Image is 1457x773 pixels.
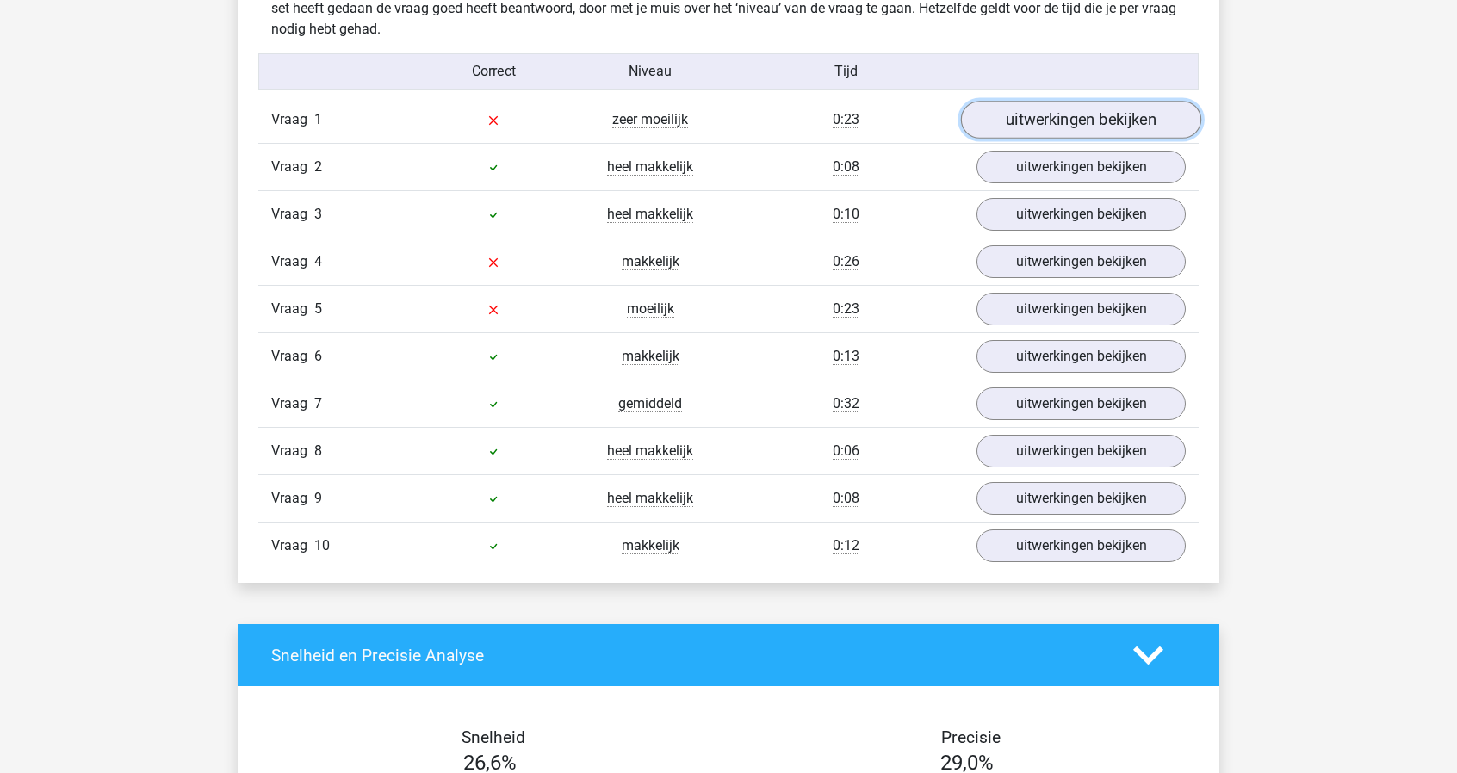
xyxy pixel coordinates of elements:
[607,206,693,223] span: heel makkelijk
[833,300,859,318] span: 0:23
[314,300,322,317] span: 5
[833,348,859,365] span: 0:13
[314,348,322,364] span: 6
[314,442,322,459] span: 8
[271,204,314,225] span: Vraag
[607,158,693,176] span: heel makkelijk
[271,441,314,461] span: Vraag
[271,727,716,747] h4: Snelheid
[976,387,1186,420] a: uitwerkingen bekijken
[833,158,859,176] span: 0:08
[271,488,314,509] span: Vraag
[271,393,314,414] span: Vraag
[833,206,859,223] span: 0:10
[314,537,330,553] span: 10
[271,109,314,130] span: Vraag
[314,111,322,127] span: 1
[607,442,693,460] span: heel makkelijk
[976,245,1186,278] a: uitwerkingen bekijken
[833,253,859,270] span: 0:26
[833,395,859,412] span: 0:32
[961,102,1201,139] a: uitwerkingen bekijken
[572,61,728,82] div: Niveau
[314,158,322,175] span: 2
[618,395,682,412] span: gemiddeld
[622,537,679,554] span: makkelijk
[271,646,1107,665] h4: Snelheid en Precisie Analyse
[976,198,1186,231] a: uitwerkingen bekijken
[833,537,859,554] span: 0:12
[607,490,693,507] span: heel makkelijk
[622,253,679,270] span: makkelijk
[976,293,1186,325] a: uitwerkingen bekijken
[833,111,859,128] span: 0:23
[271,157,314,177] span: Vraag
[976,340,1186,373] a: uitwerkingen bekijken
[314,490,322,506] span: 9
[271,251,314,272] span: Vraag
[271,535,314,556] span: Vraag
[627,300,674,318] span: moeilijk
[833,442,859,460] span: 0:06
[622,348,679,365] span: makkelijk
[976,482,1186,515] a: uitwerkingen bekijken
[612,111,688,128] span: zeer moeilijk
[976,435,1186,467] a: uitwerkingen bekijken
[976,151,1186,183] a: uitwerkingen bekijken
[314,206,322,222] span: 3
[271,299,314,319] span: Vraag
[314,253,322,269] span: 4
[271,346,314,367] span: Vraag
[314,395,322,411] span: 7
[833,490,859,507] span: 0:08
[748,727,1193,747] h4: Precisie
[976,529,1186,562] a: uitwerkingen bekijken
[728,61,964,82] div: Tijd
[416,61,573,82] div: Correct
